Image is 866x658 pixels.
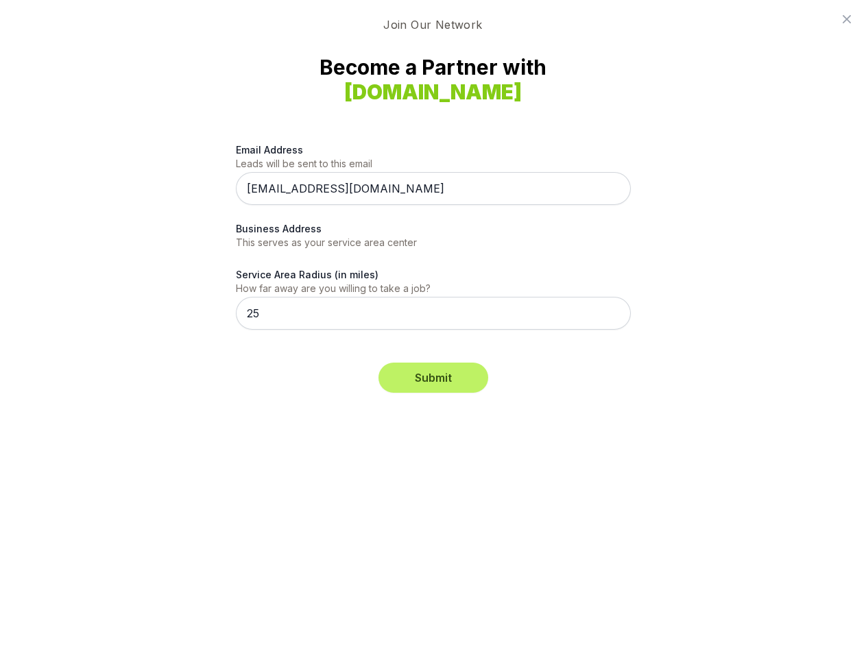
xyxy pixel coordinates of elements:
input: me@gmail.com [236,172,631,205]
p: Leads will be sent to this email [236,157,631,171]
label: Business Address [236,221,631,236]
p: How far away are you willing to take a job? [236,282,631,295]
label: Service Area Radius (in miles) [236,267,631,282]
button: Submit [378,363,488,393]
strong: [DOMAIN_NAME] [344,80,522,104]
strong: Become a Partner with [258,55,609,104]
span: Join Our Network [372,16,493,33]
p: This serves as your service area center [236,236,631,249]
label: Email Address [236,143,631,157]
